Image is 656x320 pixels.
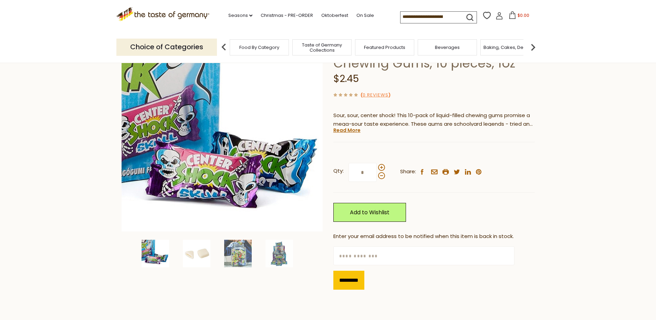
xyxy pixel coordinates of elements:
strong: Qty: [333,167,344,175]
a: Christmas - PRE-ORDER [261,12,313,19]
img: Center Shock "Scary Mix" Sour Chewing Gums, 10 pieces, 1oz [122,30,323,231]
a: Oktoberfest [321,12,348,19]
button: $0.00 [504,11,534,22]
a: Taste of Germany Collections [294,42,350,53]
h1: Center Shock "Scary Mix" Sour Chewing Gums, 10 pieces, 1oz [333,40,535,71]
div: Enter your email address to be notified when this item is back in stock. [333,232,535,241]
a: Featured Products [364,45,405,50]
img: next arrow [526,40,540,54]
input: Qty: [348,163,377,182]
span: ( ) [361,92,391,98]
span: Share: [400,167,416,176]
a: Seasons [228,12,252,19]
a: On Sale [356,12,374,19]
a: Food By Category [239,45,279,50]
span: $2.45 [333,72,359,85]
a: 0 Reviews [363,92,388,99]
p: Choice of Categories [116,39,217,55]
img: previous arrow [217,40,231,54]
img: Center Shock "Scary Mix" Sour Chewing Gums, 10 pieces, 1oz [142,240,169,267]
a: Add to Wishlist [333,203,406,222]
img: Center Shock "Scary Mix" Sour Chewing Gums, 10 pieces, 1oz [224,240,252,267]
img: Center Shock "Scary Mix" Sour Chewing Gums, 10 pieces, 1oz [183,240,210,267]
a: Read More [333,127,361,134]
a: Beverages [435,45,460,50]
a: Baking, Cakes, Desserts [483,45,537,50]
img: Center Shock Scary Mix [265,240,293,267]
p: Sour, sour, center shock! This 10-pack of liquid-filled chewing gums promise a mega-sour taste ex... [333,111,535,128]
span: $0.00 [518,12,529,18]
